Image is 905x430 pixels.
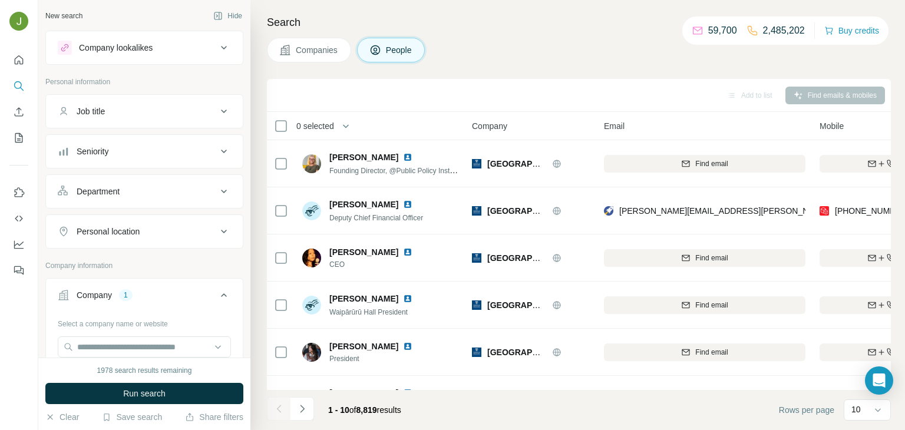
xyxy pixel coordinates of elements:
[79,42,153,54] div: Company lookalikes
[45,11,82,21] div: New search
[205,7,250,25] button: Hide
[46,97,243,125] button: Job title
[329,199,398,210] span: [PERSON_NAME]
[119,290,133,300] div: 1
[824,22,879,39] button: Buy credits
[329,214,423,222] span: Deputy Chief Financial Officer
[302,154,321,173] img: Avatar
[302,343,321,362] img: Avatar
[267,14,891,31] h4: Search
[302,201,321,220] img: Avatar
[403,200,412,209] img: LinkedIn logo
[472,253,481,263] img: Logo of University of Auckland
[487,206,576,216] span: [GEOGRAPHIC_DATA]
[45,411,79,423] button: Clear
[290,397,314,421] button: Navigate to next page
[9,127,28,148] button: My lists
[695,300,728,310] span: Find email
[302,390,321,409] img: Avatar
[58,314,231,329] div: Select a company name or website
[9,208,28,229] button: Use Surfe API
[328,405,401,415] span: results
[820,205,829,217] img: provider prospeo logo
[97,365,192,376] div: 1978 search results remaining
[77,186,120,197] div: Department
[472,159,481,168] img: Logo of University of Auckland
[619,206,895,216] span: [PERSON_NAME][EMAIL_ADDRESS][PERSON_NAME][DOMAIN_NAME]
[123,388,166,399] span: Run search
[45,260,243,271] p: Company information
[296,44,339,56] span: Companies
[356,405,377,415] span: 8,819
[77,226,140,237] div: Personal location
[302,249,321,267] img: Avatar
[329,293,398,305] span: [PERSON_NAME]
[9,49,28,71] button: Quick start
[403,153,412,162] img: LinkedIn logo
[185,411,243,423] button: Share filters
[403,294,412,303] img: LinkedIn logo
[472,348,481,357] img: Logo of University of Auckland
[472,300,481,310] img: Logo of University of Auckland
[695,347,728,358] span: Find email
[865,366,893,395] div: Open Intercom Messenger
[46,137,243,166] button: Seniority
[329,259,427,270] span: CEO
[487,348,576,357] span: [GEOGRAPHIC_DATA]
[9,75,28,97] button: Search
[349,405,356,415] span: of
[851,403,861,415] p: 10
[604,205,613,217] img: provider rocketreach logo
[604,120,625,132] span: Email
[9,260,28,281] button: Feedback
[46,217,243,246] button: Personal location
[472,206,481,216] img: Logo of University of Auckland
[329,340,398,352] span: [PERSON_NAME]
[329,246,398,258] span: [PERSON_NAME]
[329,308,408,316] span: Waipārūrū Hall President
[695,253,728,263] span: Find email
[77,145,108,157] div: Seniority
[46,281,243,314] button: Company1
[328,405,349,415] span: 1 - 10
[329,387,398,399] span: [PERSON_NAME]
[296,120,334,132] span: 0 selected
[302,296,321,315] img: Avatar
[77,289,112,301] div: Company
[329,353,427,364] span: President
[763,24,805,38] p: 2,485,202
[604,249,805,267] button: Find email
[46,34,243,62] button: Company lookalikes
[604,343,805,361] button: Find email
[9,182,28,203] button: Use Surfe on LinkedIn
[329,166,463,175] span: Founding Director, @Public Policy Institute
[403,247,412,257] img: LinkedIn logo
[487,253,576,263] span: [GEOGRAPHIC_DATA]
[779,404,834,416] span: Rows per page
[604,296,805,314] button: Find email
[9,101,28,123] button: Enrich CSV
[487,300,576,310] span: [GEOGRAPHIC_DATA]
[820,120,844,132] span: Mobile
[386,44,413,56] span: People
[46,177,243,206] button: Department
[102,411,162,423] button: Save search
[708,24,737,38] p: 59,700
[45,77,243,87] p: Personal information
[329,151,398,163] span: [PERSON_NAME]
[695,158,728,169] span: Find email
[9,234,28,255] button: Dashboard
[77,105,105,117] div: Job title
[45,383,243,404] button: Run search
[403,342,412,351] img: LinkedIn logo
[487,159,576,168] span: [GEOGRAPHIC_DATA]
[9,12,28,31] img: Avatar
[472,120,507,132] span: Company
[403,388,412,398] img: LinkedIn logo
[604,155,805,173] button: Find email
